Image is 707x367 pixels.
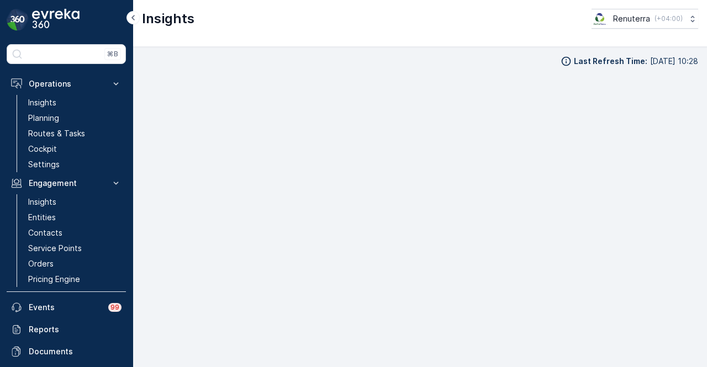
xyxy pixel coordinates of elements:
[142,10,194,28] p: Insights
[28,97,56,108] p: Insights
[24,126,126,141] a: Routes & Tasks
[28,113,59,124] p: Planning
[24,157,126,172] a: Settings
[29,178,104,189] p: Engagement
[28,212,56,223] p: Entities
[613,13,650,24] p: Renuterra
[28,128,85,139] p: Routes & Tasks
[24,241,126,256] a: Service Points
[24,110,126,126] a: Planning
[655,14,683,23] p: ( +04:00 )
[574,56,647,67] p: Last Refresh Time :
[29,78,104,89] p: Operations
[28,274,80,285] p: Pricing Engine
[28,243,82,254] p: Service Points
[24,210,126,225] a: Entities
[24,256,126,272] a: Orders
[7,341,126,363] a: Documents
[650,56,698,67] p: [DATE] 10:28
[7,296,126,318] a: Events99
[7,9,29,31] img: logo
[24,272,126,287] a: Pricing Engine
[110,303,119,312] p: 99
[28,159,60,170] p: Settings
[7,318,126,341] a: Reports
[29,324,122,335] p: Reports
[24,225,126,241] a: Contacts
[7,172,126,194] button: Engagement
[24,141,126,157] a: Cockpit
[24,194,126,210] a: Insights
[28,227,62,238] p: Contacts
[32,9,80,31] img: logo_dark-DEwI_e13.png
[28,196,56,208] p: Insights
[28,143,57,155] p: Cockpit
[29,302,102,313] p: Events
[592,13,609,25] img: Screenshot_2024-07-26_at_13.33.01.png
[592,9,698,29] button: Renuterra(+04:00)
[28,258,54,269] p: Orders
[107,50,118,58] p: ⌘B
[29,346,122,357] p: Documents
[7,73,126,95] button: Operations
[24,95,126,110] a: Insights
